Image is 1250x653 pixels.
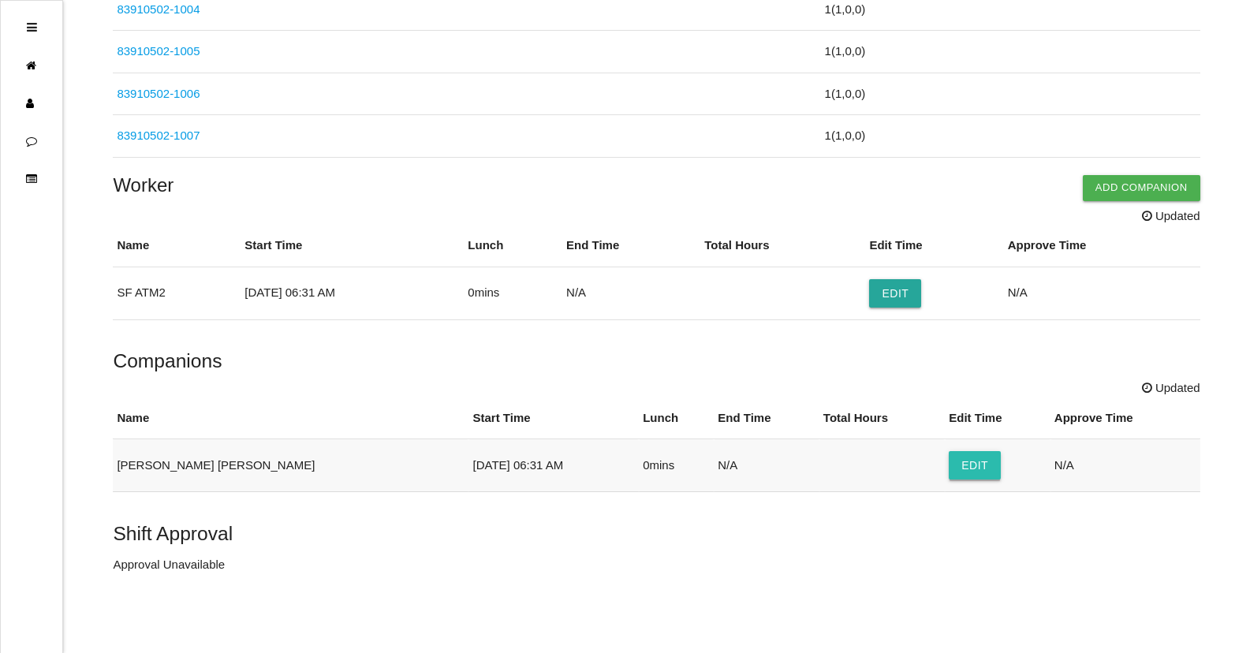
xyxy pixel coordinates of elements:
[117,87,200,100] a: 83910502-1006
[821,115,1200,158] td: 1 ( 1 , 0 , 0 )
[113,523,1200,544] h5: Shift Approval
[468,439,639,492] td: [DATE] 06:31 AM
[468,397,639,439] th: Start Time
[113,350,1200,371] h5: Companions
[1004,225,1200,267] th: Approve Time
[562,225,700,267] th: End Time
[865,225,1003,267] th: Edit Time
[1004,267,1200,319] td: N/A
[562,267,700,319] td: N/A
[821,31,1200,73] td: 1 ( 1 , 0 , 0 )
[117,2,200,16] a: 83910502-1004
[1,122,62,160] li: Feedback
[27,9,37,47] div: Open
[113,267,241,319] td: SF ATM2
[869,279,921,308] button: Edit
[714,439,819,492] td: N/A
[1,47,62,84] li: Dashboard
[945,397,1050,439] th: Edit Time
[113,397,468,439] th: Name
[113,556,1200,574] p: Approval Unavailable
[464,267,562,319] td: 0 mins
[464,225,562,267] th: Lunch
[639,397,714,439] th: Lunch
[700,225,865,267] th: Total Hours
[1050,397,1200,439] th: Approve Time
[949,451,1001,479] button: Edit
[1142,207,1200,226] span: Updated
[117,44,200,58] a: 83910502-1005
[113,439,468,492] td: [PERSON_NAME] [PERSON_NAME]
[1050,439,1200,492] td: N/A
[1083,175,1200,200] button: Add Companion
[241,225,464,267] th: Start Time
[821,73,1200,115] td: 1 ( 1 , 0 , 0 )
[1142,379,1200,397] span: Updated
[1,84,62,122] li: Profile
[117,129,200,142] a: 83910502-1007
[639,439,714,492] td: 0 mins
[113,175,1200,196] h4: Worker
[819,397,945,439] th: Total Hours
[241,267,464,319] td: [DATE] 06:31 AM
[714,397,819,439] th: End Time
[113,225,241,267] th: Name
[1,160,62,198] li: Knowledge Base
